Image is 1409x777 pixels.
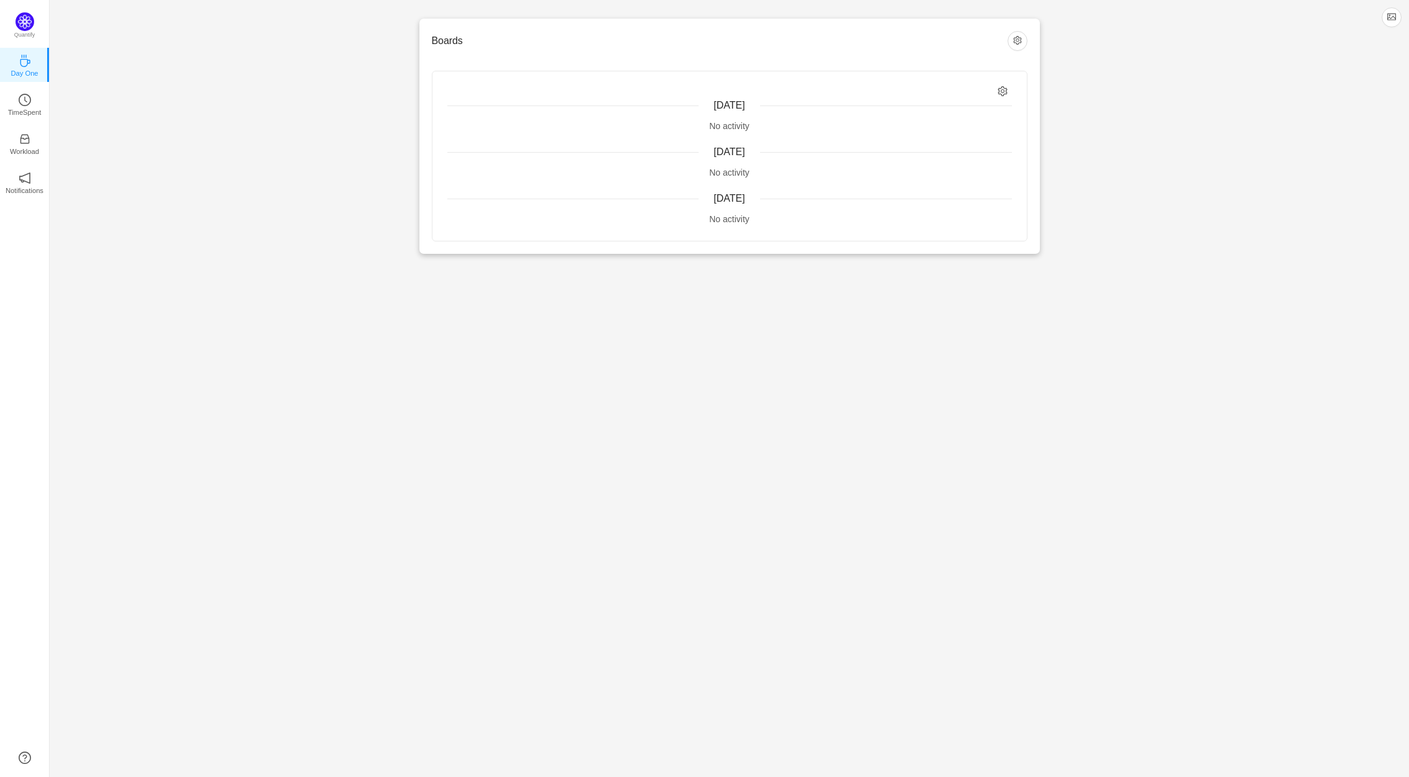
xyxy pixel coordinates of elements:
[447,166,1012,179] div: No activity
[10,146,39,157] p: Workload
[19,94,31,106] i: icon: clock-circle
[14,31,35,40] p: Quantify
[19,172,31,184] i: icon: notification
[447,213,1012,226] div: No activity
[713,146,745,157] span: [DATE]
[713,100,745,110] span: [DATE]
[1382,7,1402,27] button: icon: picture
[11,68,38,79] p: Day One
[19,176,31,188] a: icon: notificationNotifications
[713,193,745,204] span: [DATE]
[19,97,31,110] a: icon: clock-circleTimeSpent
[16,12,34,31] img: Quantify
[447,120,1012,133] div: No activity
[19,58,31,71] a: icon: coffeeDay One
[19,55,31,67] i: icon: coffee
[432,35,1008,47] h3: Boards
[8,107,42,118] p: TimeSpent
[19,133,31,145] i: icon: inbox
[19,752,31,764] a: icon: question-circle
[6,185,43,196] p: Notifications
[1008,31,1027,51] button: icon: setting
[19,137,31,149] a: icon: inboxWorkload
[998,86,1008,97] i: icon: setting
